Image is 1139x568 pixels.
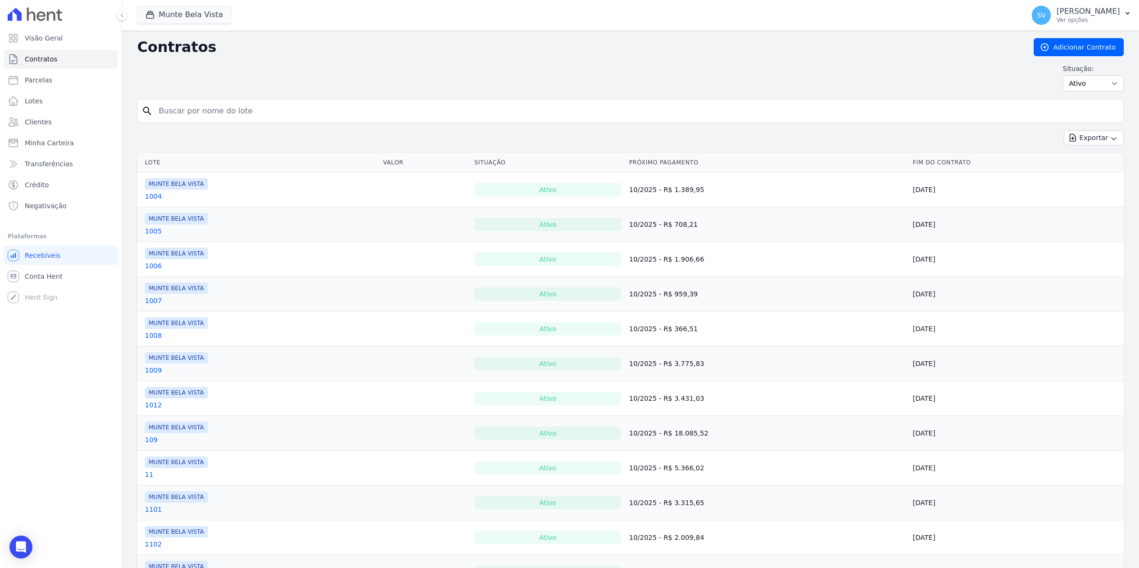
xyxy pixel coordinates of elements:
[25,75,52,85] span: Parcelas
[8,231,114,242] div: Plataformas
[474,253,621,266] div: Ativo
[909,242,1124,277] td: [DATE]
[474,461,621,475] div: Ativo
[25,272,62,281] span: Conta Hent
[145,365,162,375] a: 1009
[4,133,118,152] a: Minha Carteira
[145,400,162,410] a: 1012
[145,226,162,236] a: 1005
[145,317,208,329] span: MUNTE BELA VISTA
[474,287,621,301] div: Ativo
[4,175,118,194] a: Crédito
[909,381,1124,416] td: [DATE]
[629,290,698,298] a: 10/2025 - R$ 959,39
[25,201,67,211] span: Negativação
[909,416,1124,451] td: [DATE]
[1034,38,1124,56] a: Adicionar Contrato
[1057,16,1120,24] p: Ver opções
[474,392,621,405] div: Ativo
[474,357,621,370] div: Ativo
[137,39,1018,56] h2: Contratos
[1057,7,1120,16] p: [PERSON_NAME]
[145,505,162,514] a: 1101
[1037,12,1046,19] span: SV
[4,267,118,286] a: Conta Hent
[629,360,704,367] a: 10/2025 - R$ 3.775,83
[25,96,43,106] span: Lotes
[145,435,158,445] a: 109
[137,6,231,24] button: Munte Bela Vista
[1024,2,1139,29] button: SV [PERSON_NAME] Ver opções
[142,105,153,117] i: search
[25,117,51,127] span: Clientes
[909,277,1124,312] td: [DATE]
[629,186,704,193] a: 10/2025 - R$ 1.389,95
[909,346,1124,381] td: [DATE]
[1063,64,1124,73] label: Situação:
[145,422,208,433] span: MUNTE BELA VISTA
[153,101,1119,121] input: Buscar por nome do lote
[470,153,625,172] th: Situação
[474,183,621,196] div: Ativo
[629,221,698,228] a: 10/2025 - R$ 708,21
[909,451,1124,486] td: [DATE]
[909,207,1124,242] td: [DATE]
[145,283,208,294] span: MUNTE BELA VISTA
[474,426,621,440] div: Ativo
[145,456,208,468] span: MUNTE BELA VISTA
[145,213,208,224] span: MUNTE BELA VISTA
[25,138,74,148] span: Minha Carteira
[145,352,208,364] span: MUNTE BELA VISTA
[909,312,1124,346] td: [DATE]
[145,387,208,398] span: MUNTE BELA VISTA
[4,154,118,173] a: Transferências
[1064,131,1124,145] button: Exportar
[474,531,621,544] div: Ativo
[909,520,1124,555] td: [DATE]
[474,218,621,231] div: Ativo
[474,496,621,509] div: Ativo
[629,499,704,507] a: 10/2025 - R$ 3.315,65
[625,153,909,172] th: Próximo Pagamento
[145,331,162,340] a: 1008
[25,54,57,64] span: Contratos
[629,464,704,472] a: 10/2025 - R$ 5.366,02
[145,539,162,549] a: 1102
[909,172,1124,207] td: [DATE]
[145,178,208,190] span: MUNTE BELA VISTA
[4,50,118,69] a: Contratos
[25,180,49,190] span: Crédito
[909,153,1124,172] th: Fim do Contrato
[4,29,118,48] a: Visão Geral
[379,153,471,172] th: Valor
[629,325,698,333] a: 10/2025 - R$ 366,51
[4,112,118,132] a: Clientes
[145,491,208,503] span: MUNTE BELA VISTA
[4,246,118,265] a: Recebíveis
[629,395,704,402] a: 10/2025 - R$ 3.431,03
[629,534,704,541] a: 10/2025 - R$ 2.009,84
[4,91,118,111] a: Lotes
[145,470,153,479] a: 11
[145,248,208,259] span: MUNTE BELA VISTA
[629,429,708,437] a: 10/2025 - R$ 18.085,52
[4,196,118,215] a: Negativação
[25,251,61,260] span: Recebíveis
[909,486,1124,520] td: [DATE]
[145,261,162,271] a: 1006
[10,536,32,558] div: Open Intercom Messenger
[25,33,63,43] span: Visão Geral
[145,526,208,538] span: MUNTE BELA VISTA
[474,322,621,335] div: Ativo
[145,192,162,201] a: 1004
[137,153,379,172] th: Lote
[4,71,118,90] a: Parcelas
[145,296,162,305] a: 1007
[629,255,704,263] a: 10/2025 - R$ 1.906,66
[25,159,73,169] span: Transferências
